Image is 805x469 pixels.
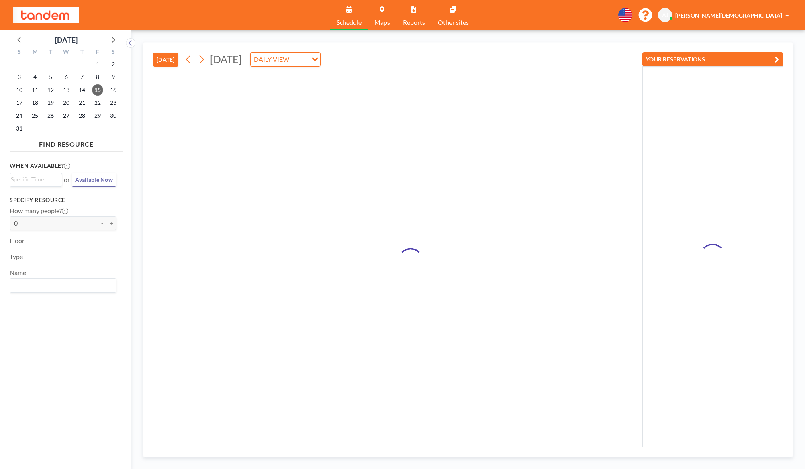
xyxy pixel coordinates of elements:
span: [DATE] [210,53,242,65]
span: DAILY VIEW [252,54,291,65]
div: M [27,47,43,58]
span: Wednesday, August 27, 2025 [61,110,72,121]
span: Friday, August 29, 2025 [92,110,103,121]
div: F [90,47,105,58]
span: Saturday, August 30, 2025 [108,110,119,121]
div: Search for option [10,173,62,186]
div: S [12,47,27,58]
span: AJ [662,12,668,19]
span: or [64,176,70,184]
div: Search for option [10,279,116,292]
span: Sunday, August 3, 2025 [14,71,25,83]
button: - [97,216,107,230]
span: Monday, August 4, 2025 [29,71,41,83]
span: Thursday, August 7, 2025 [76,71,88,83]
div: [DATE] [55,34,78,45]
span: Thursday, August 28, 2025 [76,110,88,121]
span: Tuesday, August 26, 2025 [45,110,56,121]
button: + [107,216,116,230]
label: Name [10,269,26,277]
label: Floor [10,237,25,245]
button: YOUR RESERVATIONS [642,52,783,66]
span: Reports [403,19,425,26]
span: Friday, August 8, 2025 [92,71,103,83]
span: Saturday, August 2, 2025 [108,59,119,70]
span: Other sites [438,19,469,26]
div: S [105,47,121,58]
span: Wednesday, August 20, 2025 [61,97,72,108]
span: Thursday, August 14, 2025 [76,84,88,96]
div: W [59,47,74,58]
span: Saturday, August 16, 2025 [108,84,119,96]
span: Sunday, August 10, 2025 [14,84,25,96]
span: Tuesday, August 12, 2025 [45,84,56,96]
span: Tuesday, August 19, 2025 [45,97,56,108]
span: Wednesday, August 6, 2025 [61,71,72,83]
label: How many people? [10,207,68,215]
button: [DATE] [153,53,178,67]
span: Available Now [75,176,113,183]
span: Friday, August 15, 2025 [92,84,103,96]
span: Monday, August 11, 2025 [29,84,41,96]
span: Monday, August 25, 2025 [29,110,41,121]
div: Search for option [251,53,320,66]
span: [PERSON_NAME][DEMOGRAPHIC_DATA] [675,12,782,19]
span: Friday, August 1, 2025 [92,59,103,70]
input: Search for option [292,54,307,65]
span: Tuesday, August 5, 2025 [45,71,56,83]
span: Saturday, August 9, 2025 [108,71,119,83]
input: Search for option [11,280,112,291]
span: Monday, August 18, 2025 [29,97,41,108]
span: Sunday, August 24, 2025 [14,110,25,121]
input: Search for option [11,175,57,184]
button: Available Now [72,173,116,187]
span: Sunday, August 17, 2025 [14,97,25,108]
span: Saturday, August 23, 2025 [108,97,119,108]
h3: Specify resource [10,196,116,204]
div: T [74,47,90,58]
span: Sunday, August 31, 2025 [14,123,25,134]
span: Schedule [337,19,362,26]
label: Type [10,253,23,261]
div: T [43,47,59,58]
img: organization-logo [13,7,79,23]
span: Thursday, August 21, 2025 [76,97,88,108]
span: Friday, August 22, 2025 [92,97,103,108]
span: Wednesday, August 13, 2025 [61,84,72,96]
span: Maps [374,19,390,26]
h4: FIND RESOURCE [10,137,123,148]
